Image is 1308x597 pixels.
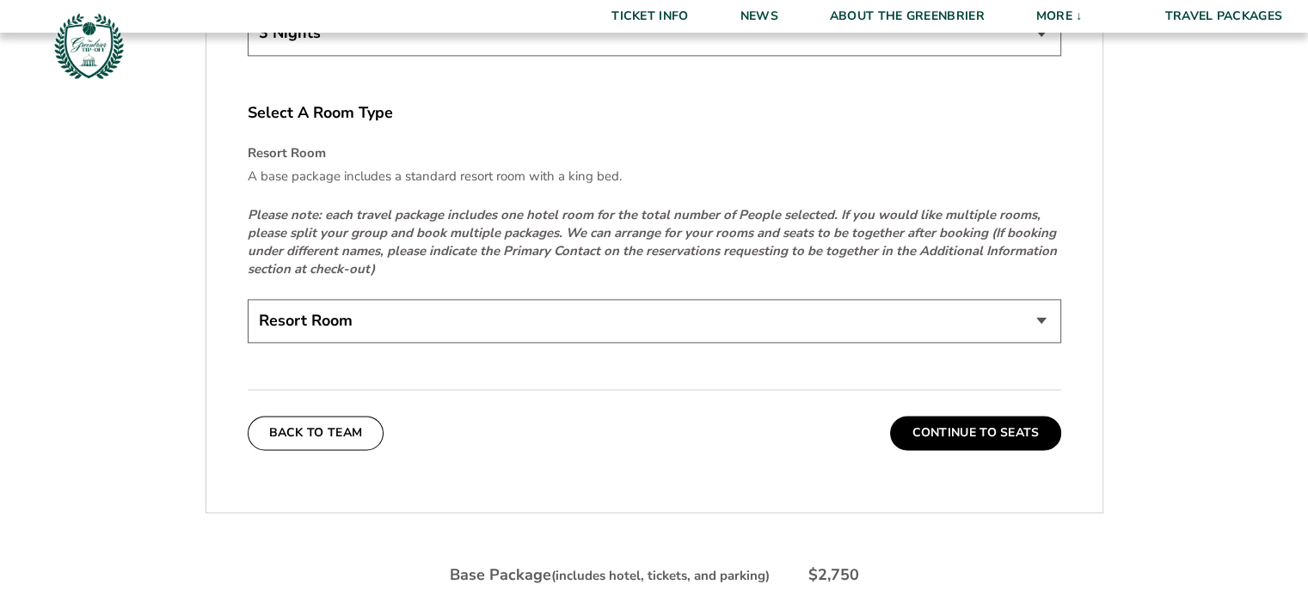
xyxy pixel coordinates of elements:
div: Base Package [450,564,770,586]
label: Select A Room Type [248,102,1061,124]
img: Greenbrier Tip-Off [52,9,126,83]
h4: Resort Room [248,144,1061,162]
div: $2,750 [808,564,859,586]
button: Back To Team [248,416,384,450]
p: A base package includes a standard resort room with a king bed. [248,168,1061,186]
small: (includes hotel, tickets, and parking) [551,567,770,584]
em: Please note: each travel package includes one hotel room for the total number of People selected.... [248,206,1057,277]
button: Continue To Seats [890,416,1060,450]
